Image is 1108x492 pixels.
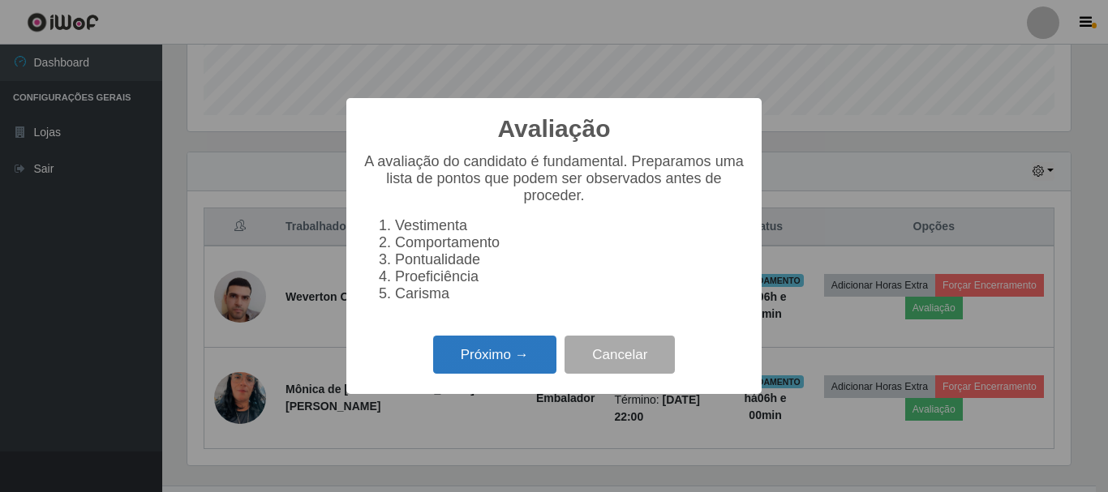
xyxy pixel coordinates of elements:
[498,114,611,143] h2: Avaliação
[395,251,745,268] li: Pontualidade
[395,234,745,251] li: Comportamento
[565,336,675,374] button: Cancelar
[433,336,556,374] button: Próximo →
[395,217,745,234] li: Vestimenta
[395,268,745,285] li: Proeficiência
[363,153,745,204] p: A avaliação do candidato é fundamental. Preparamos uma lista de pontos que podem ser observados a...
[395,285,745,302] li: Carisma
